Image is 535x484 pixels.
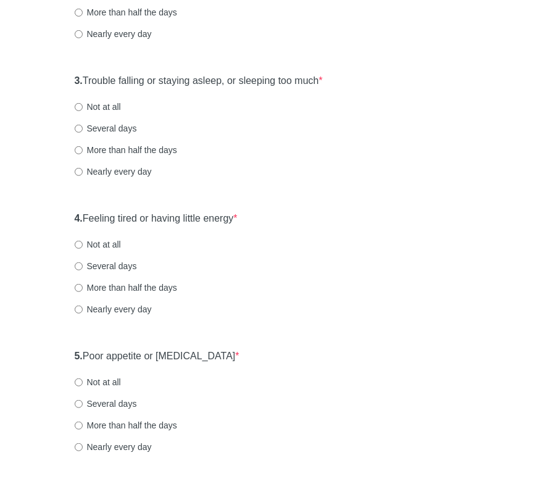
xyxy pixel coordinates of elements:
[75,146,83,154] input: More than half the days
[75,282,177,294] label: More than half the days
[75,260,137,272] label: Several days
[75,165,152,178] label: Nearly every day
[75,212,238,226] label: Feeling tired or having little energy
[75,303,152,315] label: Nearly every day
[75,376,121,388] label: Not at all
[75,400,83,408] input: Several days
[75,351,83,361] strong: 5.
[75,168,83,176] input: Nearly every day
[75,349,239,364] label: Poor appetite or [MEDICAL_DATA]
[75,284,83,292] input: More than half the days
[75,238,121,251] label: Not at all
[75,30,83,38] input: Nearly every day
[75,75,83,86] strong: 3.
[75,74,323,88] label: Trouble falling or staying asleep, or sleeping too much
[75,241,83,249] input: Not at all
[75,441,152,453] label: Nearly every day
[75,262,83,270] input: Several days
[75,6,177,19] label: More than half the days
[75,398,137,410] label: Several days
[75,213,83,223] strong: 4.
[75,9,83,17] input: More than half the days
[75,28,152,40] label: Nearly every day
[75,419,177,432] label: More than half the days
[75,103,83,111] input: Not at all
[75,443,83,451] input: Nearly every day
[75,306,83,314] input: Nearly every day
[75,101,121,113] label: Not at all
[75,378,83,386] input: Not at all
[75,122,137,135] label: Several days
[75,125,83,133] input: Several days
[75,422,83,430] input: More than half the days
[75,144,177,156] label: More than half the days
